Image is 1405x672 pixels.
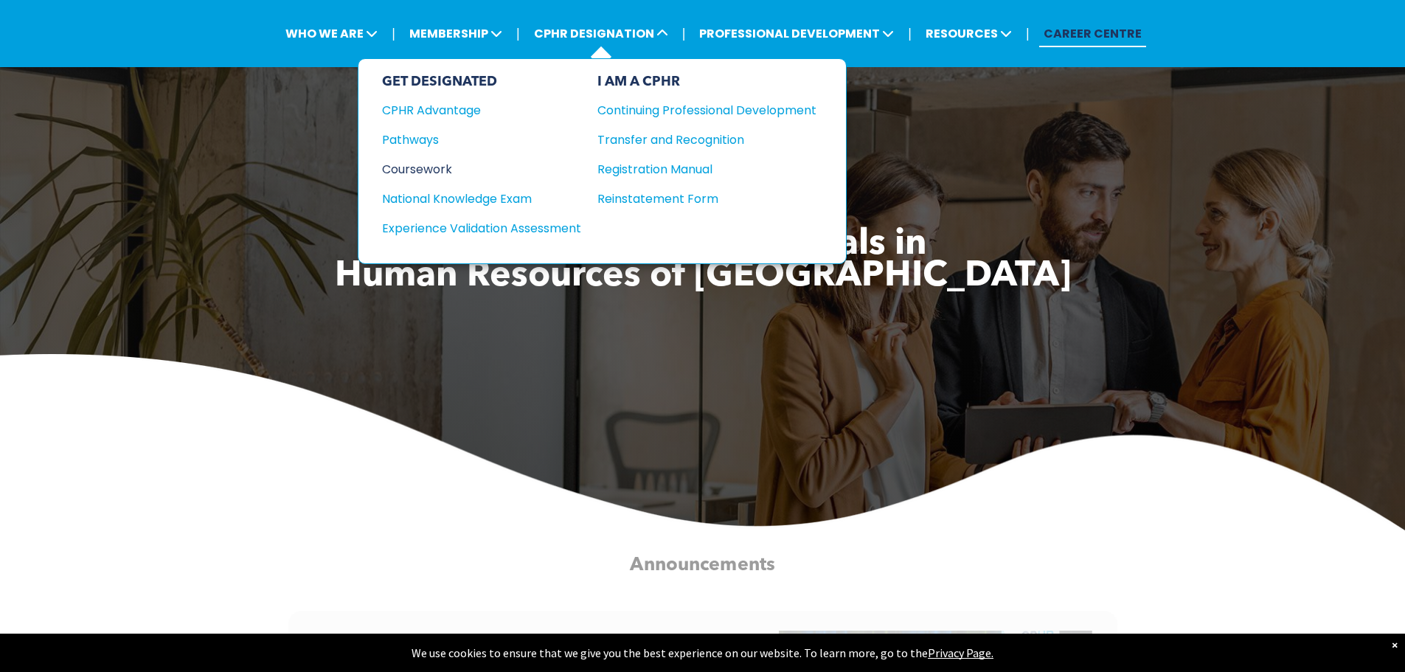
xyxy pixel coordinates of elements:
div: Reinstatement Form [597,190,794,208]
span: PROFESSIONAL DEVELOPMENT [695,20,898,47]
div: I AM A CPHR [597,74,816,90]
a: Registration Manual [597,160,816,179]
span: RESOURCES [921,20,1016,47]
a: Reinstatement Form [597,190,816,208]
a: Transfer and Recognition [597,131,816,149]
div: National Knowledge Exam [382,190,561,208]
a: Coursework [382,160,581,179]
li: | [392,18,395,49]
span: CPHR DESIGNATION [530,20,673,47]
div: Transfer and Recognition [597,131,794,149]
div: Pathways [382,131,561,149]
span: WHO WE ARE [281,20,382,47]
li: | [1026,18,1030,49]
a: Continuing Professional Development [597,101,816,119]
div: Experience Validation Assessment [382,219,561,238]
a: CAREER CENTRE [1039,20,1146,47]
div: Dismiss notification [1392,637,1398,652]
span: MEMBERSHIP [405,20,507,47]
div: CPHR Advantage [382,101,561,119]
a: National Knowledge Exam [382,190,581,208]
li: | [516,18,520,49]
div: Coursework [382,160,561,179]
li: | [908,18,912,49]
div: GET DESIGNATED [382,74,581,90]
li: | [682,18,686,49]
div: Continuing Professional Development [597,101,794,119]
a: Experience Validation Assessment [382,219,581,238]
div: Registration Manual [597,160,794,179]
span: Human Resources of [GEOGRAPHIC_DATA] [335,259,1071,294]
a: Pathways [382,131,581,149]
a: CPHR Advantage [382,101,581,119]
a: Privacy Page. [928,645,993,660]
span: Announcements [630,555,774,574]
